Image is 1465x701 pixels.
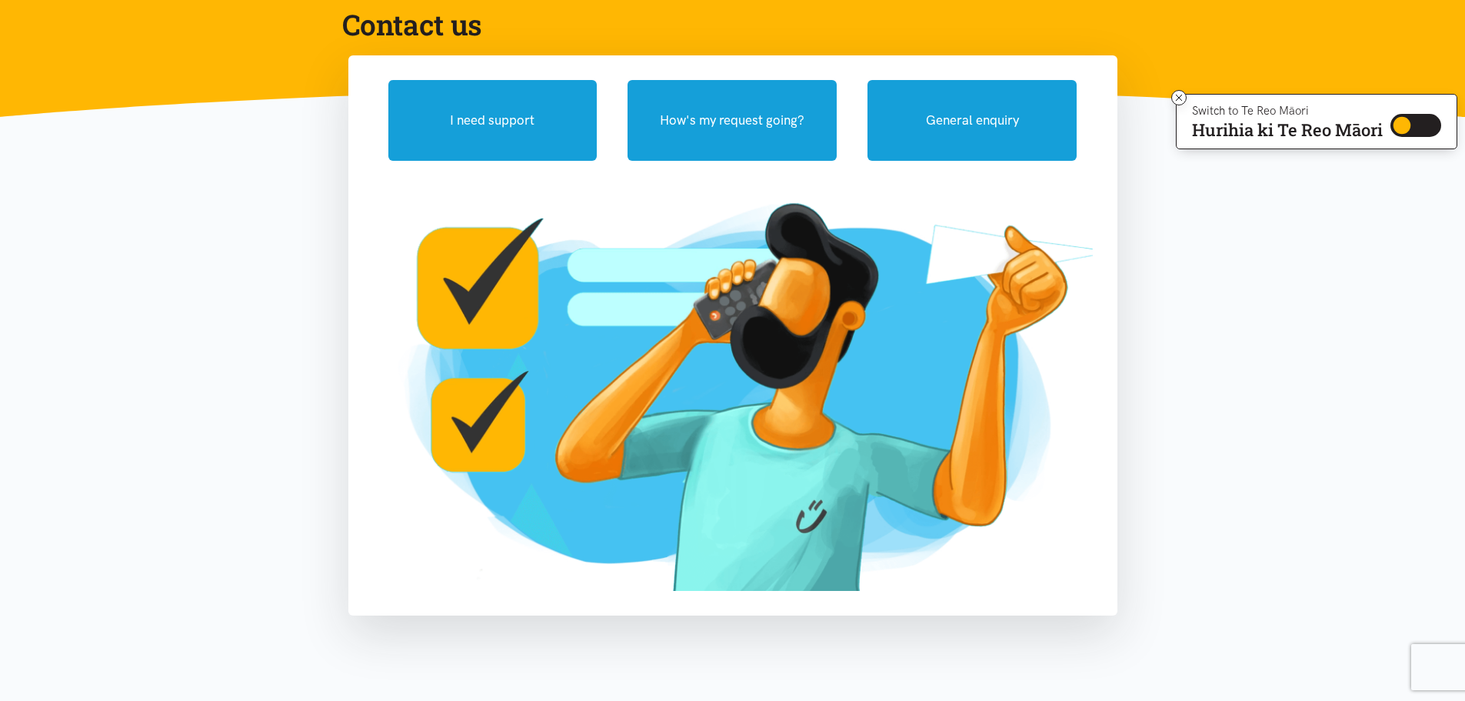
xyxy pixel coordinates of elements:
button: How's my request going? [628,80,837,161]
button: General enquiry [867,80,1077,161]
p: Hurihia ki Te Reo Māori [1192,123,1383,137]
p: Switch to Te Reo Māori [1192,106,1383,115]
h1: Contact us [342,6,1099,43]
button: I need support [388,80,598,161]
